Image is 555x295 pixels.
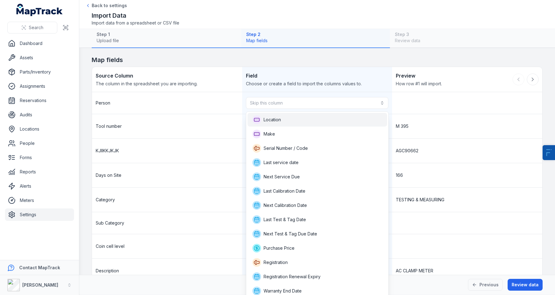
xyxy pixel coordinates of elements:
[264,274,321,280] span: Registration Renewal Expiry
[264,174,300,180] span: Next Service Due
[264,231,317,237] span: Next Test & Tag Due Date
[264,259,288,266] span: Registration
[264,145,308,151] span: Serial Number / Code
[246,97,389,109] button: Skip this column
[264,159,299,166] span: Last service date
[264,188,305,194] span: Last Calibration Date
[264,131,275,137] span: Make
[264,217,306,223] span: Last Test & Tag Date
[264,117,281,123] span: Location
[264,245,295,251] span: Purchase Price
[264,202,307,208] span: Next Calibration Date
[264,288,302,294] span: Warranty End Date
